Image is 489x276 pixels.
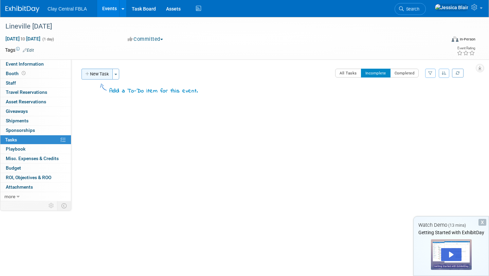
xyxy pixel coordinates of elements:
a: Attachments [0,183,71,192]
span: Shipments [6,118,29,123]
button: Incomplete [361,69,391,77]
span: Travel Reservations [6,89,47,95]
a: Search [395,3,426,15]
span: Asset Reservations [6,99,46,104]
span: Budget [6,165,21,171]
a: Booth [0,69,71,78]
td: Personalize Event Tab Strip [46,201,57,210]
button: New Task [81,69,113,80]
span: Playbook [6,146,25,152]
span: (13 mins) [448,223,466,228]
td: Tags [5,47,34,53]
div: Watch Demo [414,222,489,229]
span: more [4,194,15,199]
div: Event Format [405,35,475,46]
a: Playbook [0,144,71,154]
a: Travel Reservations [0,88,71,97]
td: Toggle Event Tabs [57,201,71,210]
a: Event Information [0,59,71,69]
a: Tasks [0,135,71,144]
a: more [0,192,71,201]
button: All Tasks [335,69,361,77]
div: In-Person [459,37,475,42]
div: Add a To-Do item for this event. [109,87,198,96]
a: Sponsorships [0,126,71,135]
a: Edit [23,48,34,53]
a: Staff [0,79,71,88]
div: Lineville [DATE] [3,20,435,33]
button: Completed [390,69,419,77]
img: Format-Inperson.png [452,36,458,42]
span: Booth [6,71,27,76]
span: ROI, Objectives & ROO [6,175,51,180]
div: Event Rating [457,47,475,50]
span: Staff [6,80,16,86]
img: ExhibitDay [5,6,39,13]
a: Misc. Expenses & Credits [0,154,71,163]
a: Shipments [0,116,71,125]
span: Clay Central FBLA [48,6,87,12]
span: Tasks [5,137,17,142]
span: Search [404,6,419,12]
a: ROI, Objectives & ROO [0,173,71,182]
span: Sponsorships [6,127,35,133]
a: Asset Reservations [0,97,71,106]
span: (1 day) [42,37,54,41]
span: Giveaways [6,108,28,114]
img: Jessica Blair [435,4,469,11]
span: Attachments [6,184,33,190]
span: Event Information [6,61,44,67]
span: Misc. Expenses & Credits [6,156,59,161]
div: Dismiss [478,219,486,226]
span: [DATE] [DATE] [5,36,41,42]
div: Getting Started with ExhibitDay [414,229,489,236]
span: to [20,36,26,41]
a: Giveaways [0,107,71,116]
a: Refresh [452,69,464,77]
button: Committed [125,36,166,43]
a: Budget [0,163,71,173]
div: Play [441,248,461,261]
span: Booth not reserved yet [20,71,27,76]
